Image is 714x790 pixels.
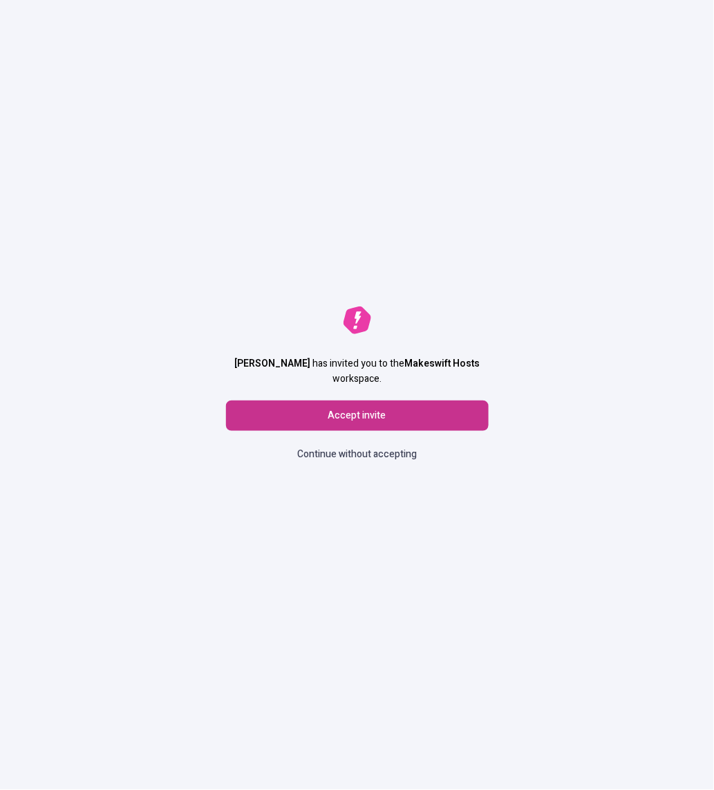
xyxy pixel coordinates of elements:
[226,356,489,387] p: has invited you to the workspace.
[328,408,386,423] span: Accept invite
[404,356,480,371] span: Makeswift Hosts
[226,401,489,431] button: Accept invite
[289,442,425,467] a: Continue without accepting
[234,356,310,371] span: [PERSON_NAME]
